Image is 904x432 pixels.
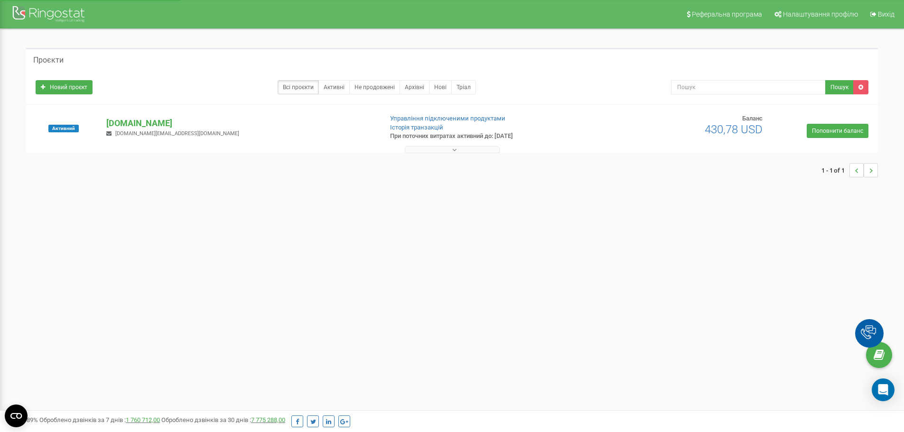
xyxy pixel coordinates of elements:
a: Поповнити баланс [807,124,868,138]
a: Не продовжені [349,80,400,94]
span: Реферальна програма [692,10,762,18]
input: Пошук [671,80,826,94]
p: При поточних витратах активний до: [DATE] [390,132,587,141]
a: Нові [429,80,452,94]
a: Архівні [400,80,429,94]
span: Активний [48,125,79,132]
a: Новий проєкт [36,80,93,94]
span: 1 - 1 of 1 [821,163,849,177]
a: 1 760 712,00 [126,416,160,423]
nav: ... [821,154,878,187]
a: Управління підключеними продуктами [390,115,505,122]
span: Оброблено дзвінків за 7 днів : [39,416,160,423]
button: Open CMP widget [5,404,28,427]
span: Оброблено дзвінків за 30 днів : [161,416,285,423]
a: Всі проєкти [278,80,319,94]
button: Пошук [825,80,854,94]
span: Баланс [742,115,763,122]
p: [DOMAIN_NAME] [106,117,374,129]
span: 430,78 USD [705,123,763,136]
span: Вихід [878,10,895,18]
div: Open Intercom Messenger [872,378,895,401]
span: [DOMAIN_NAME][EMAIL_ADDRESS][DOMAIN_NAME] [115,130,239,137]
a: Активні [318,80,350,94]
a: Тріал [451,80,476,94]
a: 7 775 288,00 [251,416,285,423]
span: Налаштування профілю [783,10,858,18]
a: Історія транзакцій [390,124,443,131]
h5: Проєкти [33,56,64,64]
